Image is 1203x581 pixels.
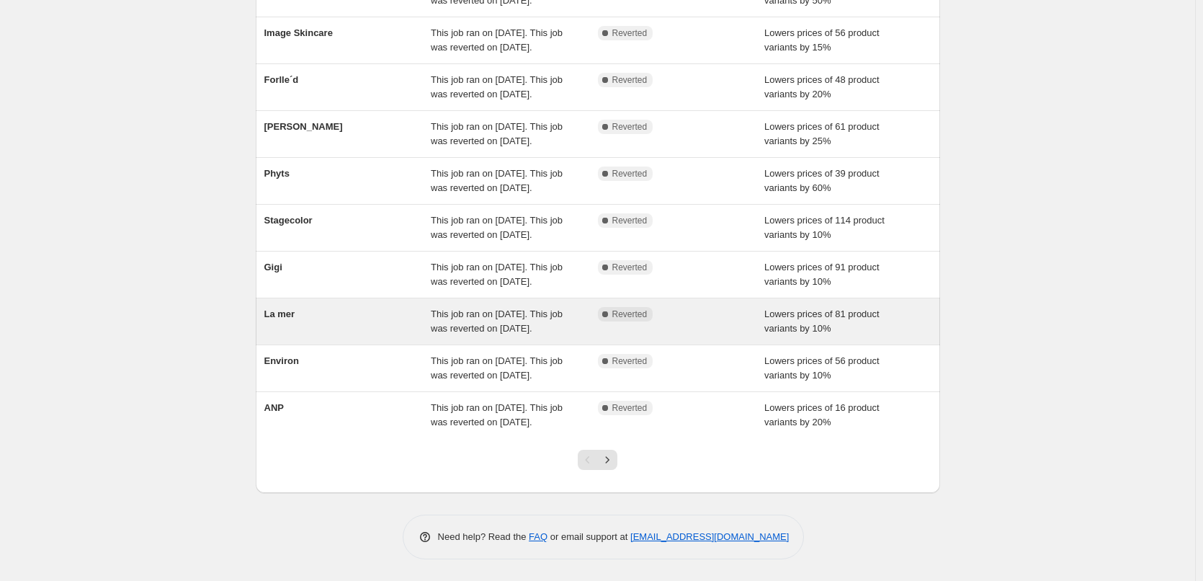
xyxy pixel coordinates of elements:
[431,121,563,146] span: This job ran on [DATE]. This job was reverted on [DATE].
[431,262,563,287] span: This job ran on [DATE]. This job was reverted on [DATE].
[612,27,648,39] span: Reverted
[612,74,648,86] span: Reverted
[264,355,299,366] span: Environ
[438,531,529,542] span: Need help? Read the
[612,309,648,320] span: Reverted
[264,309,295,319] span: La mer
[264,168,290,179] span: Phyts
[431,74,563,99] span: This job ran on [DATE]. This job was reverted on [DATE].
[264,215,313,226] span: Stagecolor
[764,309,880,334] span: Lowers prices of 81 product variants by 10%
[764,215,885,240] span: Lowers prices of 114 product variants by 10%
[764,355,880,381] span: Lowers prices of 56 product variants by 10%
[612,355,648,367] span: Reverted
[764,27,880,53] span: Lowers prices of 56 product variants by 15%
[612,402,648,414] span: Reverted
[612,168,648,179] span: Reverted
[264,121,343,132] span: [PERSON_NAME]
[597,450,617,470] button: Next
[264,402,284,413] span: ANP
[264,262,282,272] span: Gigi
[431,309,563,334] span: This job ran on [DATE]. This job was reverted on [DATE].
[764,262,880,287] span: Lowers prices of 91 product variants by 10%
[612,121,648,133] span: Reverted
[764,168,880,193] span: Lowers prices of 39 product variants by 60%
[529,531,547,542] a: FAQ
[431,215,563,240] span: This job ran on [DATE]. This job was reverted on [DATE].
[431,355,563,381] span: This job ran on [DATE]. This job was reverted on [DATE].
[264,74,299,85] span: Forlle´d
[764,74,880,99] span: Lowers prices of 48 product variants by 20%
[612,262,648,273] span: Reverted
[264,27,333,38] span: Image Skincare
[431,402,563,427] span: This job ran on [DATE]. This job was reverted on [DATE].
[578,450,617,470] nav: Pagination
[547,531,630,542] span: or email support at
[612,215,648,226] span: Reverted
[431,27,563,53] span: This job ran on [DATE]. This job was reverted on [DATE].
[431,168,563,193] span: This job ran on [DATE]. This job was reverted on [DATE].
[630,531,789,542] a: [EMAIL_ADDRESS][DOMAIN_NAME]
[764,402,880,427] span: Lowers prices of 16 product variants by 20%
[764,121,880,146] span: Lowers prices of 61 product variants by 25%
